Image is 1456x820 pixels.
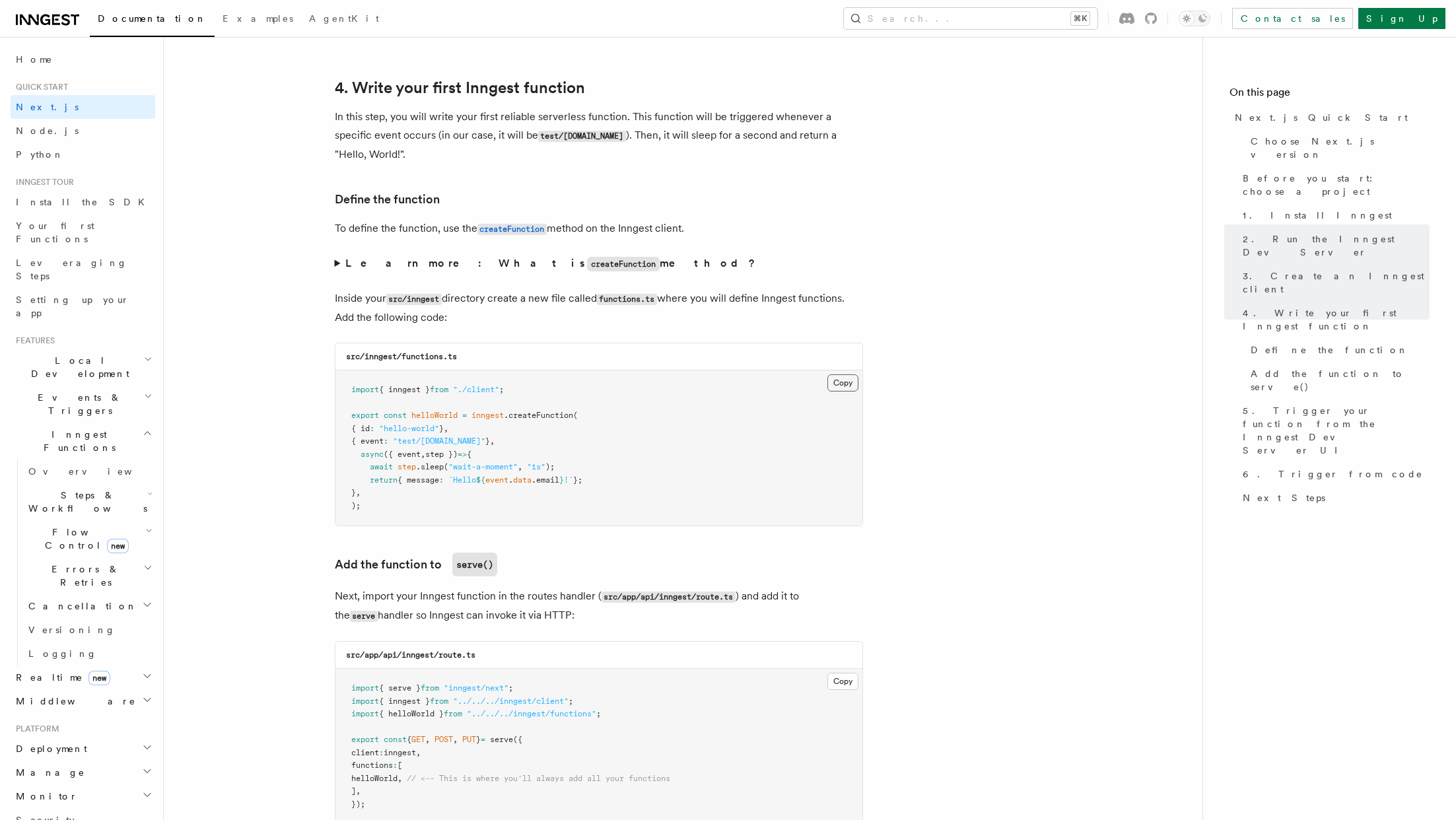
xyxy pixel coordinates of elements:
[467,709,596,718] span: "../../../inngest/functions"
[16,125,79,136] span: Node.js
[11,666,155,689] button: Realtimenew
[1251,367,1430,393] span: Add the function to serve()
[23,520,155,557] button: Flow Controlnew
[335,254,863,273] summary: Learn more: What iscreateFunctionmethod?
[1245,338,1430,362] a: Define the function
[23,599,137,613] span: Cancellation
[23,594,155,618] button: Cancellation
[425,450,458,459] span: step })
[1243,172,1430,198] span: Before you start: choose a project
[1230,106,1430,129] a: Next.js Quick Start
[11,349,155,386] button: Local Development
[508,475,513,485] span: .
[1237,301,1430,338] a: 4. Write your first Inngest function
[23,557,155,594] button: Errors & Retries
[504,411,573,420] span: .createFunction
[16,257,127,281] span: Leveraging Steps
[11,143,155,166] a: Python
[370,462,393,471] span: await
[11,671,110,684] span: Realtime
[350,611,378,622] code: serve
[11,214,155,251] a: Your first Functions
[490,735,513,744] span: serve
[11,48,155,71] a: Home
[481,735,485,744] span: =
[346,352,457,361] code: src/inngest/functions.ts
[16,149,64,160] span: Python
[11,82,68,92] span: Quick start
[215,4,301,36] a: Examples
[11,766,85,779] span: Manage
[1243,209,1392,222] span: 1. Install Inngest
[1243,491,1325,504] span: Next Steps
[379,683,421,693] span: { serve }
[16,294,129,318] span: Setting up your app
[1245,129,1430,166] a: Choose Next.js version
[1179,11,1210,26] button: Toggle dark mode
[485,475,508,485] span: event
[477,224,547,235] code: createFunction
[602,592,736,603] code: src/app/api/inngest/route.ts
[430,385,448,394] span: from
[597,294,657,305] code: functions.ts
[28,466,164,477] span: Overview
[1237,462,1430,486] a: 6. Trigger from code
[1243,232,1430,259] span: 2. Run the Inngest Dev Server
[513,735,522,744] span: ({
[11,460,155,666] div: Inngest Functions
[351,786,356,796] span: ]
[16,53,53,66] span: Home
[351,761,393,770] span: functions
[453,735,458,744] span: ,
[508,683,513,693] span: ;
[416,462,444,471] span: .sleep
[407,774,670,783] span: // <-- This is where you'll always add all your functions
[379,709,444,718] span: { helloWorld }
[335,190,440,209] a: Define the function
[11,119,155,143] a: Node.js
[386,294,442,305] code: src/inngest
[545,462,555,471] span: );
[384,735,407,744] span: const
[335,587,863,625] p: Next, import your Inngest function in the routes handler ( ) and add it to the handler so Inngest...
[1243,404,1430,457] span: 5. Trigger your function from the Inngest Dev Server UI
[421,450,425,459] span: ,
[11,737,155,761] button: Deployment
[476,475,485,485] span: ${
[1243,269,1430,296] span: 3. Create an Inngest client
[587,257,660,271] code: createFunction
[1230,85,1430,106] h4: On this page
[1237,264,1430,301] a: 3. Create an Inngest client
[351,683,379,693] span: import
[384,411,407,420] span: const
[23,460,155,483] a: Overview
[90,4,215,37] a: Documentation
[11,724,59,734] span: Platform
[477,222,547,234] a: createFunction
[453,385,499,394] span: "./client"
[485,436,490,446] span: }
[1245,362,1430,399] a: Add the function to serve()
[538,131,626,142] code: test/[DOMAIN_NAME]
[23,489,147,515] span: Steps & Workflows
[356,488,361,497] span: ,
[425,735,430,744] span: ,
[476,735,481,744] span: }
[490,436,495,446] span: ,
[596,709,601,718] span: ;
[11,288,155,325] a: Setting up your app
[384,450,421,459] span: ({ event
[452,553,497,576] code: serve()
[1237,166,1430,203] a: Before you start: choose a project
[11,190,155,214] a: Install the SDK
[1235,111,1408,124] span: Next.js Quick Start
[361,450,384,459] span: async
[11,790,78,803] span: Monitor
[23,483,155,520] button: Steps & Workflows
[351,735,379,744] span: export
[444,709,462,718] span: from
[351,709,379,718] span: import
[351,697,379,706] span: import
[370,424,374,433] span: :
[11,423,155,460] button: Inngest Functions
